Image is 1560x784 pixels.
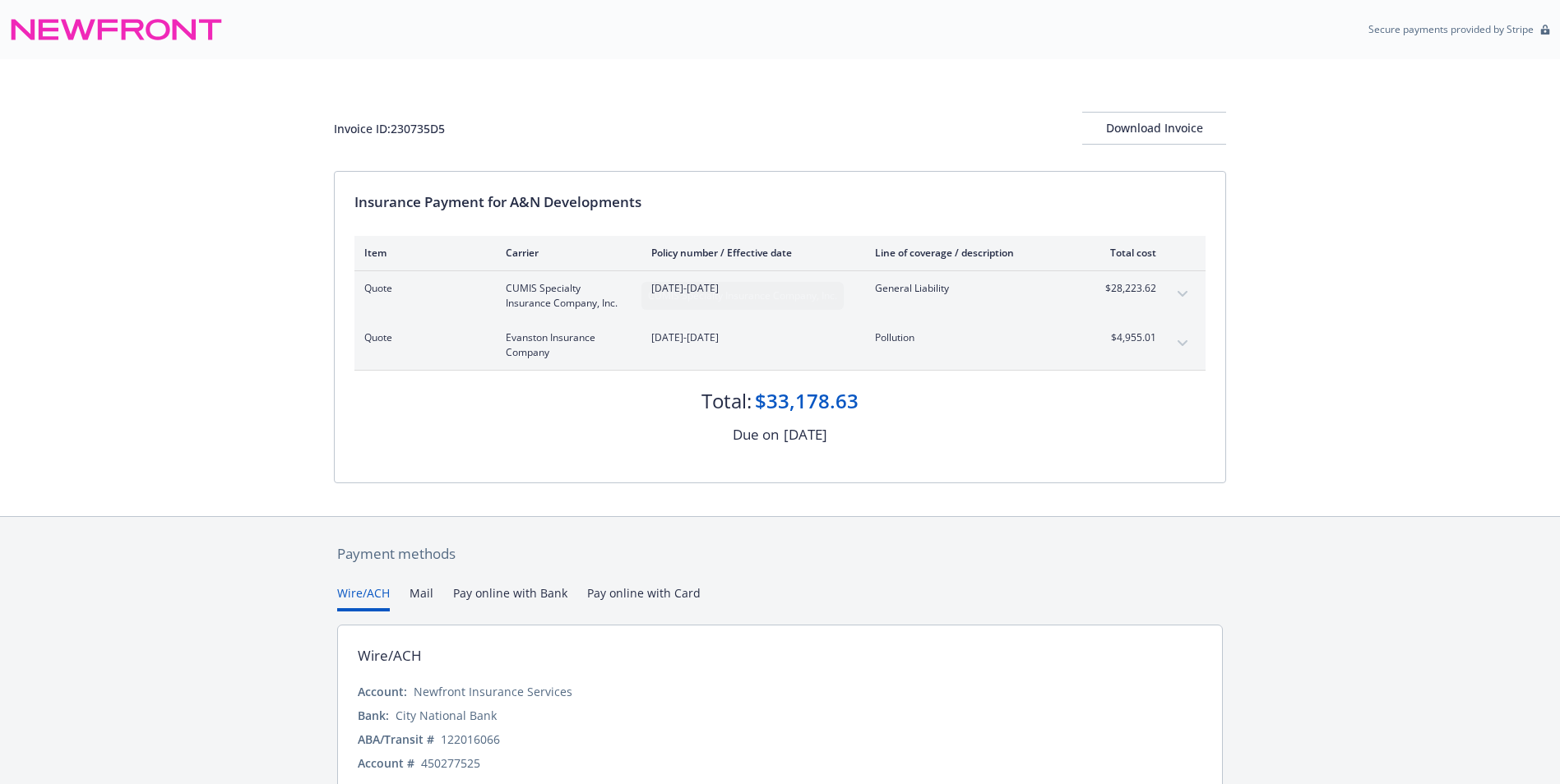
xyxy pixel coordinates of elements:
[875,281,1068,296] span: General Liability
[1095,281,1156,296] span: $28,223.62
[364,330,479,345] span: Quote
[755,387,859,415] div: $33,178.63
[358,707,389,724] div: Bank:
[1082,112,1226,145] button: Download Invoice
[506,330,625,360] span: Evanston Insurance Company
[506,246,625,260] div: Carrier
[354,321,1206,370] div: QuoteEvanston Insurance Company[DATE]-[DATE]Pollution$4,955.01expand content
[1095,330,1156,345] span: $4,955.01
[1169,330,1196,357] button: expand content
[1169,281,1196,307] button: expand content
[337,584,390,611] button: Wire/ACH
[358,754,414,772] div: Account #
[441,731,500,748] div: 122016066
[1095,246,1156,260] div: Total cost
[358,683,407,700] div: Account:
[364,246,479,260] div: Item
[651,246,849,260] div: Policy number / Effective date
[358,731,434,748] div: ABA/Transit #
[875,330,1068,345] span: Pollution
[354,271,1206,321] div: QuoteCUMIS Specialty Insurance Company, Inc.[DATE]-[DATE]General Liability$28,223.62expand content
[364,281,479,296] span: Quote
[875,246,1068,260] div: Line of coverage / description
[733,424,779,445] div: Due on
[334,120,445,137] div: Invoice ID: 230735D5
[587,584,701,611] button: Pay online with Card
[414,683,572,700] div: Newfront Insurance Services
[651,330,849,345] span: [DATE]-[DATE]
[1082,113,1226,144] div: Download Invoice
[354,191,1206,213] div: Insurance Payment for A&N Developments
[784,424,827,445] div: [DATE]
[506,281,625,311] span: CUMIS Specialty Insurance Company, Inc.
[701,387,752,415] div: Total:
[358,645,422,666] div: Wire/ACH
[453,584,567,611] button: Pay online with Bank
[337,543,1223,565] div: Payment methods
[410,584,433,611] button: Mail
[1368,22,1534,36] p: Secure payments provided by Stripe
[396,707,497,724] div: City National Bank
[421,754,480,772] div: 450277525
